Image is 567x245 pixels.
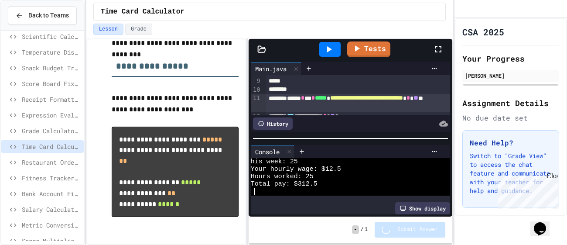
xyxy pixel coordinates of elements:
button: Grade [125,24,152,35]
iframe: chat widget [495,172,558,209]
span: Metric Conversion Debugger [22,221,80,230]
h3: Need Help? [470,138,552,148]
iframe: chat widget [530,210,558,236]
button: Lesson [93,24,123,35]
div: No due date set [462,113,559,123]
span: Fitness Tracker Debugger [22,173,80,183]
span: Total pay: $312.5 [251,180,318,188]
div: 9 [251,77,262,86]
span: Receipt Formatter [22,95,80,104]
span: Bank Account Fixer [22,189,80,198]
a: Tests [347,41,390,57]
span: Back to Teams [28,11,69,20]
h2: Assignment Details [462,97,559,109]
span: Hours worked: 25 [251,173,314,180]
span: Salary Calculator Fixer [22,205,80,214]
span: Expression Evaluator Fix [22,110,80,120]
p: Switch to "Grade View" to access the chat feature and communicate with your teacher for help and ... [470,152,552,195]
span: / [361,226,364,233]
span: Score Board Fixer [22,79,80,88]
span: Snack Budget Tracker [22,63,80,72]
div: Chat with us now!Close [3,3,60,55]
div: History [253,117,293,130]
h2: Your Progress [462,52,559,65]
span: Time Card Calculator [101,7,184,17]
span: Temperature Display Fix [22,48,80,57]
span: Your hourly wage: $12.5 [251,166,341,173]
div: 11 [251,94,262,112]
div: Main.java [251,64,291,73]
div: Show display [395,202,450,214]
div: 12 [251,112,262,121]
div: [PERSON_NAME] [465,72,557,79]
span: Submit Answer [397,226,438,233]
span: Grade Calculator Pro [22,126,80,135]
h1: CSA 2025 [462,26,504,38]
span: 1 [365,226,368,233]
span: Scientific Calculator [22,32,80,41]
span: - [352,225,359,234]
span: his week: 25 [251,158,298,166]
span: Restaurant Order System [22,158,80,167]
span: Time Card Calculator [22,142,80,151]
div: 10 [251,86,262,94]
div: Console [251,147,284,156]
